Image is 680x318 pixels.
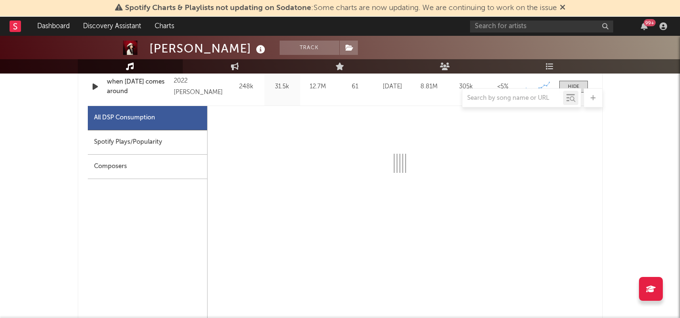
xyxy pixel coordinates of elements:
div: <5% [487,82,519,92]
a: Dashboard [31,17,76,36]
button: 99+ [641,22,648,30]
button: Track [280,41,339,55]
div: All DSP Consumption [94,112,155,124]
div: 8.81M [413,82,445,92]
input: Search for artists [470,21,613,32]
div: All DSP Consumption [88,106,207,130]
a: Discovery Assistant [76,17,148,36]
span: Spotify Charts & Playlists not updating on Sodatone [125,4,311,12]
div: 99 + [644,19,656,26]
a: Charts [148,17,181,36]
div: [PERSON_NAME] [149,41,268,56]
input: Search by song name or URL [462,95,563,102]
span: Dismiss [560,4,565,12]
div: 31.5k [267,82,298,92]
a: when [DATE] comes around [107,77,169,96]
div: 61 [338,82,372,92]
div: Composers [88,155,207,179]
div: 2022 [PERSON_NAME] [174,75,226,98]
div: 12.7M [303,82,334,92]
div: [DATE] [377,82,408,92]
div: Spotify Plays/Popularity [88,130,207,155]
div: 248k [231,82,262,92]
span: : Some charts are now updating. We are continuing to work on the issue [125,4,557,12]
div: 305k [450,82,482,92]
